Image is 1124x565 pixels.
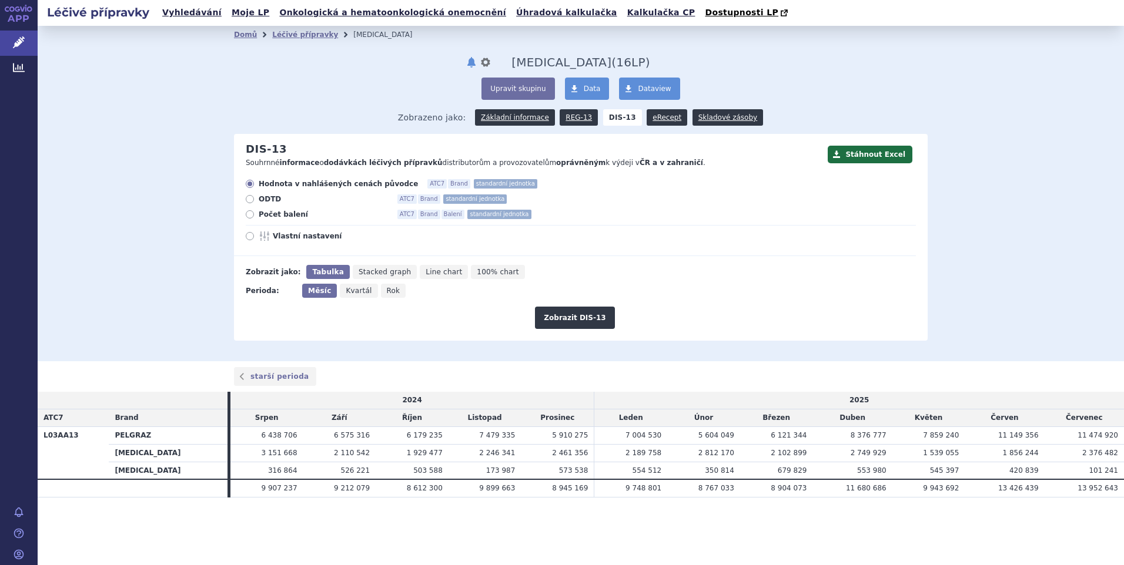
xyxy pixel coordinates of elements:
[479,484,515,492] span: 9 899 663
[308,287,331,295] span: Měsíc
[324,159,443,167] strong: dodávkách léčivých přípravků
[638,85,671,93] span: Dataview
[246,265,300,279] div: Zobrazit jako:
[334,484,370,492] span: 9 212 079
[259,210,388,219] span: Počet balení
[552,431,588,439] span: 5 910 275
[521,409,594,427] td: Prosinec
[625,484,661,492] span: 9 748 801
[552,449,588,457] span: 2 461 356
[1003,449,1039,457] span: 1 856 244
[640,159,703,167] strong: ČR a v zahraničí
[261,484,297,492] span: 9 907 237
[603,109,642,126] strong: DIS-13
[418,194,440,204] span: Brand
[246,284,296,298] div: Perioda:
[486,466,516,475] span: 173 987
[584,85,601,93] span: Data
[479,431,515,439] span: 7 479 335
[698,484,734,492] span: 8 767 033
[413,466,443,475] span: 503 588
[930,466,959,475] span: 545 397
[273,231,402,241] span: Vlastní nastavení
[624,5,699,21] a: Kalkulačka CP
[466,55,477,69] button: notifikace
[513,5,621,21] a: Úhradová kalkulačka
[846,484,887,492] span: 11 680 686
[159,5,225,21] a: Vyhledávání
[376,409,449,427] td: Říjen
[616,55,631,69] span: 16
[923,484,959,492] span: 9 943 692
[857,466,887,475] span: 553 980
[109,462,227,479] th: [MEDICAL_DATA]
[38,426,109,479] th: L03AA13
[851,431,887,439] span: 8 376 777
[552,484,588,492] span: 8 945 169
[740,409,813,427] td: Březen
[441,210,464,219] span: Balení
[965,409,1044,427] td: Červen
[619,78,680,100] a: Dataview
[443,194,507,204] span: standardní jednotka
[398,109,466,126] span: Zobrazeno jako:
[633,466,662,475] span: 554 512
[625,449,661,457] span: 2 189 758
[341,466,370,475] span: 526 221
[261,431,297,439] span: 6 438 706
[701,5,794,21] a: Dostupnosti LP
[625,431,661,439] span: 7 004 530
[475,109,555,126] a: Základní informace
[230,392,594,409] td: 2024
[559,466,588,475] span: 573 538
[693,109,763,126] a: Skladové zásoby
[1078,431,1118,439] span: 11 474 920
[828,146,912,163] button: Stáhnout Excel
[427,179,447,189] span: ATC7
[556,159,606,167] strong: oprávněným
[272,31,338,39] a: Léčivé přípravky
[511,55,611,69] span: PEGFILGRASTIM
[246,143,287,156] h2: DIS-13
[474,179,537,189] span: standardní jednotka
[312,268,343,276] span: Tabulka
[705,8,778,17] span: Dostupnosti LP
[535,307,614,329] button: Zobrazit DIS-13
[923,431,959,439] span: 7 859 240
[1078,484,1118,492] span: 13 952 643
[771,484,807,492] span: 8 904 073
[1009,466,1039,475] span: 420 839
[109,426,227,444] th: PELGRAZ
[594,409,667,427] td: Leden
[418,210,440,219] span: Brand
[480,55,491,69] button: nastavení
[705,466,734,475] span: 350 814
[481,78,554,100] button: Upravit skupinu
[346,287,372,295] span: Kvartál
[479,449,515,457] span: 2 246 341
[698,449,734,457] span: 2 812 170
[261,449,297,457] span: 3 151 668
[698,431,734,439] span: 5 604 049
[892,409,965,427] td: Květen
[397,194,417,204] span: ATC7
[1082,449,1118,457] span: 2 376 482
[259,194,388,204] span: ODTD
[228,5,273,21] a: Moje LP
[407,484,443,492] span: 8 612 300
[407,449,443,457] span: 1 929 477
[565,78,610,100] a: Data
[923,449,959,457] span: 1 539 055
[998,431,1039,439] span: 11 149 356
[397,210,417,219] span: ATC7
[667,409,740,427] td: Únor
[38,4,159,21] h2: Léčivé přípravky
[998,484,1039,492] span: 13 426 439
[1089,466,1118,475] span: 101 241
[334,431,370,439] span: 6 575 316
[1045,409,1124,427] td: Červenec
[387,287,400,295] span: Rok
[611,55,650,69] span: ( LP)
[276,5,510,21] a: Onkologická a hematoonkologická onemocnění
[594,392,1124,409] td: 2025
